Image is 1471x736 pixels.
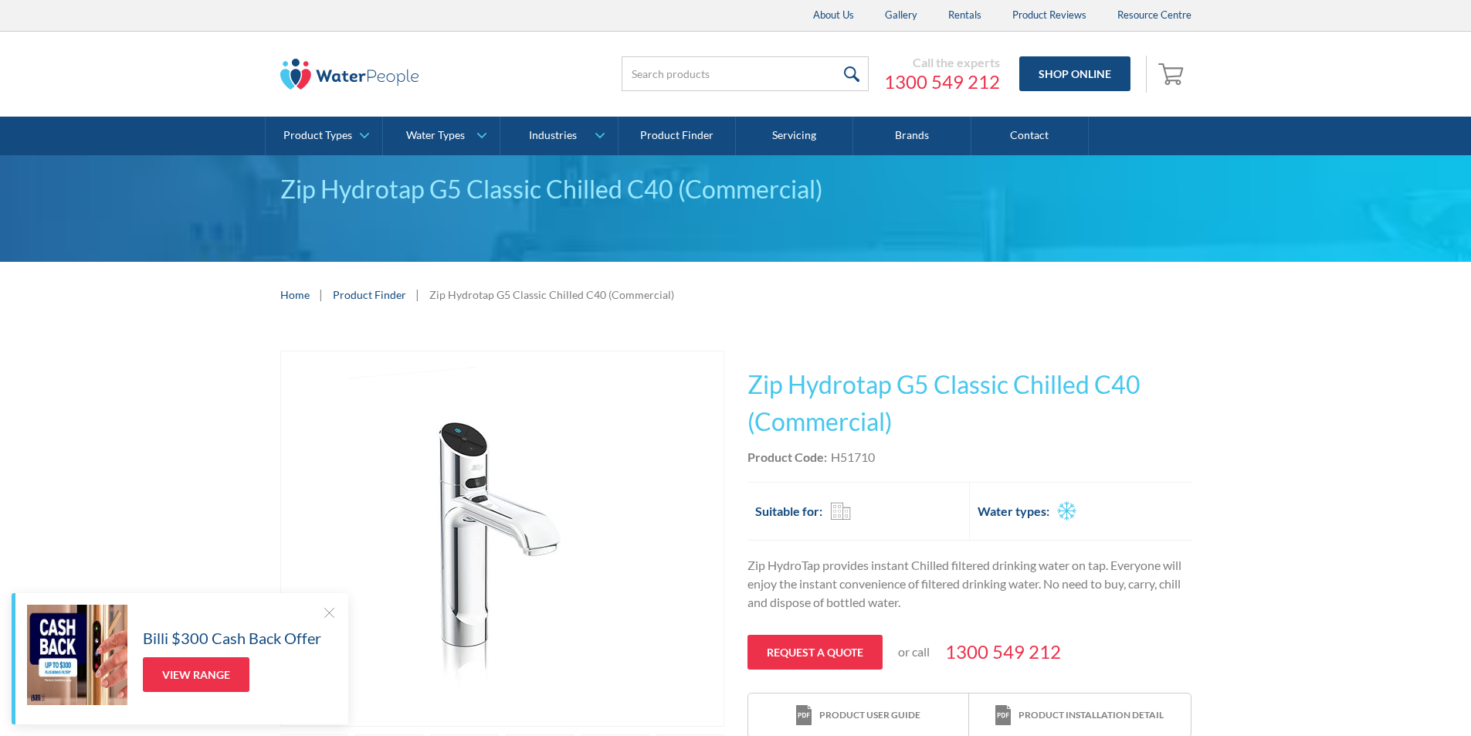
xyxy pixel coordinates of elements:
[280,171,1191,208] div: Zip Hydrotap G5 Classic Chilled C40 (Commercial)
[1019,56,1130,91] a: Shop Online
[349,351,656,726] img: Zip Hydrotap G5 Classic Chilled C40 (Commercial)
[884,55,1000,70] div: Call the experts
[280,351,724,727] a: open lightbox
[143,626,321,650] h5: Billi $300 Cash Back Offer
[819,708,920,722] div: Product user guide
[280,287,310,303] a: Home
[747,635,883,670] a: Request a quote
[619,117,736,155] a: Product Finder
[333,287,406,303] a: Product Finder
[143,657,249,692] a: View Range
[529,129,577,142] div: Industries
[622,56,869,91] input: Search products
[27,605,127,705] img: Billi $300 Cash Back Offer
[1019,708,1164,722] div: Product installation detail
[796,705,812,726] img: print icon
[414,285,422,304] div: |
[429,287,674,303] div: Zip Hydrotap G5 Classic Chilled C40 (Commercial)
[500,117,617,155] a: Industries
[1158,61,1188,86] img: shopping cart
[383,117,500,155] a: Water Types
[747,556,1191,612] p: Zip HydroTap provides instant Chilled filtered drinking water on tap. Everyone will enjoy the ins...
[747,449,827,464] strong: Product Code:
[884,70,1000,93] a: 1300 549 212
[831,448,875,466] div: H51710
[995,705,1011,726] img: print icon
[1317,659,1471,736] iframe: podium webchat widget bubble
[406,129,465,142] div: Water Types
[317,285,325,304] div: |
[1208,493,1471,678] iframe: podium webchat widget prompt
[1154,56,1191,93] a: Open empty cart
[283,129,352,142] div: Product Types
[755,502,822,521] h2: Suitable for:
[853,117,971,155] a: Brands
[266,117,382,155] a: Product Types
[736,117,853,155] a: Servicing
[898,643,930,661] p: or call
[945,638,1061,666] a: 1300 549 212
[280,59,419,90] img: The Water People
[971,117,1089,155] a: Contact
[747,366,1191,440] h1: Zip Hydrotap G5 Classic Chilled C40 (Commercial)
[978,502,1049,521] h2: Water types:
